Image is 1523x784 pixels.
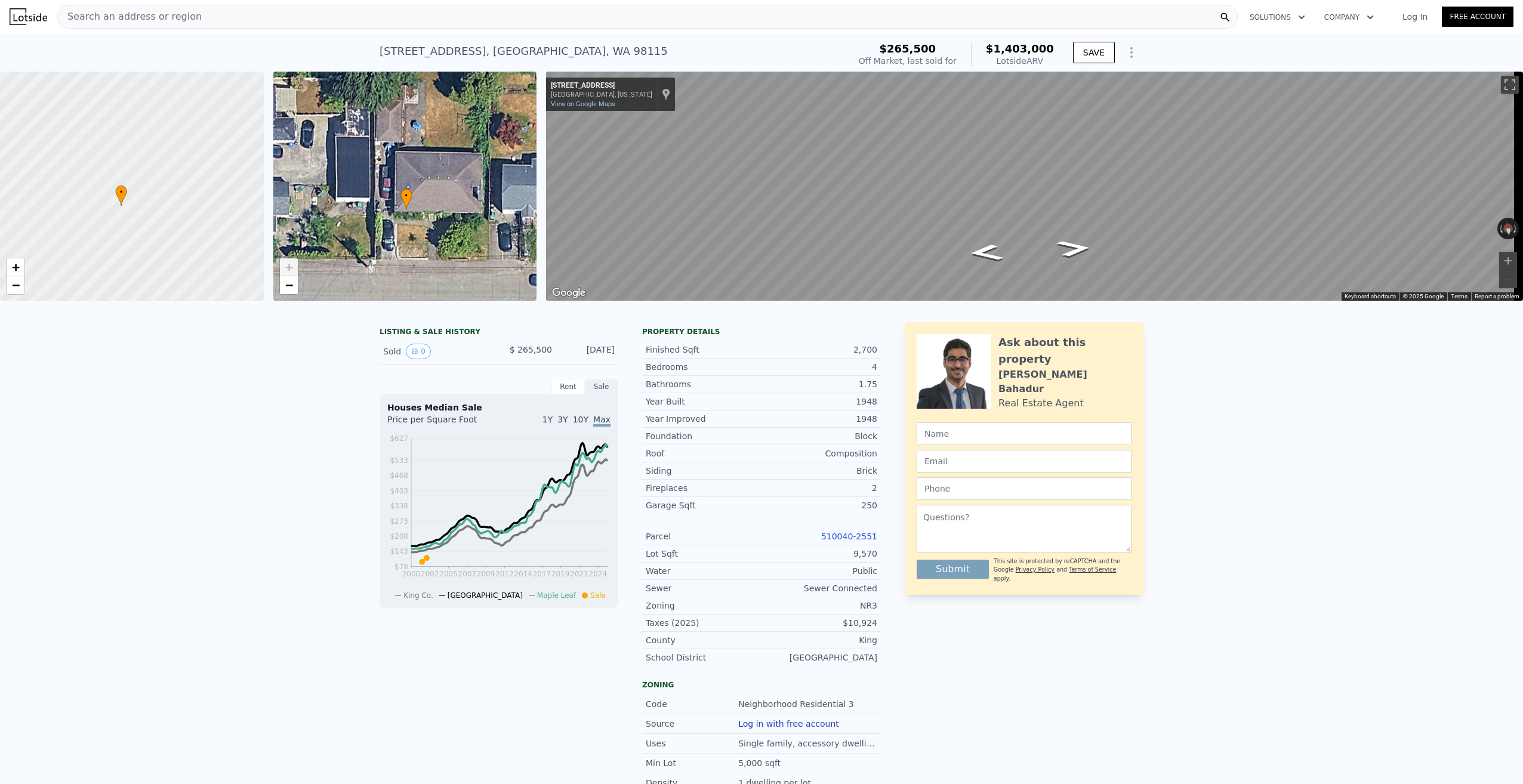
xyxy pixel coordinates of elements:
[761,361,877,373] div: 4
[738,719,839,729] button: Log in with free account
[7,276,24,294] a: Zoom out
[285,260,292,274] span: +
[1502,217,1514,240] button: Reset the view
[1403,293,1444,300] span: © 2025 Google
[761,582,877,594] div: Sewer Connected
[646,482,761,494] div: Fireplaces
[646,361,761,373] div: Bedrooms
[285,277,292,292] span: −
[390,502,408,510] tspan: $338
[986,55,1054,67] div: Lotside ARV
[761,499,877,511] div: 250
[383,344,489,359] div: Sold
[573,415,588,424] span: 10Y
[1442,7,1513,27] a: Free Account
[738,757,783,769] div: 5,000 sqft
[761,413,877,425] div: 1948
[761,548,877,560] div: 9,570
[533,570,551,578] tspan: 2017
[510,345,552,354] span: $ 265,500
[761,565,877,577] div: Public
[1120,41,1143,64] button: Show Options
[917,450,1132,473] input: Email
[642,327,881,337] div: Property details
[761,378,877,390] div: 1.75
[646,757,738,769] div: Min Lot
[458,570,477,578] tspan: 2007
[280,276,298,294] a: Zoom out
[821,532,877,541] a: 510040-2551
[585,379,618,394] div: Sale
[646,565,761,577] div: Water
[551,379,585,394] div: Rent
[1497,218,1504,239] button: Rotate counterclockwise
[593,415,611,427] span: Max
[738,737,877,749] div: Single family, accessory dwellings.
[646,718,738,730] div: Source
[421,570,439,578] tspan: 2002
[380,43,668,60] div: [STREET_ADDRESS] , [GEOGRAPHIC_DATA] , WA 98115
[551,100,615,108] a: View on Google Maps
[477,570,495,578] tspan: 2009
[646,430,761,442] div: Foundation
[448,591,523,600] span: [GEOGRAPHIC_DATA]
[994,557,1132,583] div: This site is protected by reCAPTCHA and the Google and apply.
[390,471,408,480] tspan: $468
[761,430,877,442] div: Block
[551,91,652,98] div: [GEOGRAPHIC_DATA], [US_STATE]
[58,10,202,24] span: Search an address or region
[390,517,408,526] tspan: $273
[514,570,532,578] tspan: 2014
[387,413,499,433] div: Price per Square Foot
[646,499,761,511] div: Garage Sqft
[1240,7,1315,28] button: Solutions
[10,8,47,25] img: Lotside
[986,42,1054,55] span: $1,403,000
[1451,293,1467,300] a: Terms (opens in new tab)
[390,487,408,495] tspan: $403
[115,185,127,206] div: •
[646,617,761,629] div: Taxes (2025)
[917,477,1132,500] input: Phone
[646,465,761,477] div: Siding
[7,258,24,276] a: Zoom in
[761,482,877,494] div: 2
[761,465,877,477] div: Brick
[1499,252,1517,270] button: Zoom in
[646,634,761,646] div: County
[12,260,20,274] span: +
[1315,7,1383,28] button: Company
[1475,293,1519,300] a: Report a problem
[403,591,433,600] span: King Co.
[1501,76,1519,94] button: Toggle fullscreen view
[549,285,588,301] a: Open this area in Google Maps (opens a new window)
[400,190,412,201] span: •
[562,344,615,359] div: [DATE]
[761,634,877,646] div: King
[280,258,298,276] a: Zoom in
[589,570,608,578] tspan: 2024
[646,378,761,390] div: Bathrooms
[387,402,611,413] div: Houses Median Sale
[546,72,1523,301] div: Map
[642,680,881,690] div: Zoning
[115,187,127,197] span: •
[495,570,514,578] tspan: 2012
[402,570,421,578] tspan: 2000
[954,240,1018,265] path: Go West, NE 89th St
[761,447,877,459] div: Composition
[1069,566,1116,573] a: Terms of Service
[880,42,936,55] span: $265,500
[646,413,761,425] div: Year Improved
[390,532,408,541] tspan: $208
[662,88,670,101] a: Show location on map
[390,547,408,555] tspan: $143
[646,737,738,749] div: Uses
[1043,236,1106,261] path: Go East, NE 89th St
[400,189,412,209] div: •
[406,344,431,359] button: View historical data
[646,530,761,542] div: Parcel
[646,652,761,663] div: School District
[998,396,1084,410] div: Real Estate Agent
[570,570,588,578] tspan: 2021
